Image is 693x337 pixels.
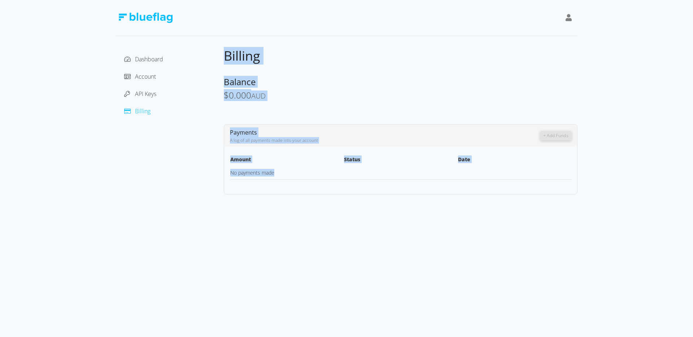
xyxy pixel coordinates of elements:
[118,13,173,23] img: Blue Flag Logo
[135,90,156,98] span: API Keys
[135,55,163,63] span: Dashboard
[230,155,344,166] th: Amount
[124,73,156,80] a: Account
[124,90,156,98] a: API Keys
[135,107,151,115] span: Billing
[344,155,457,166] th: Status
[540,131,571,140] button: + Add Funds
[251,91,266,101] span: AUD
[230,128,257,136] span: Payments
[224,47,260,65] span: Billing
[230,166,344,180] td: No payments made
[224,76,256,88] span: Balance
[224,89,229,101] span: $
[458,155,571,166] th: Date
[135,73,156,80] span: Account
[230,137,540,144] div: A log of all payments made into your account
[124,55,163,63] a: Dashboard
[229,89,251,101] span: 0.000
[124,107,151,115] a: Billing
